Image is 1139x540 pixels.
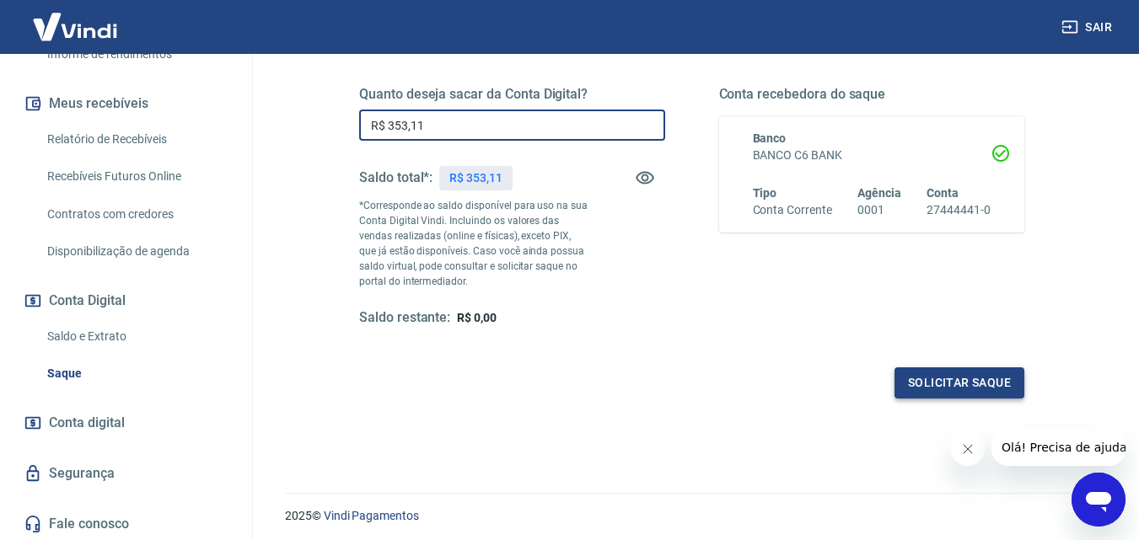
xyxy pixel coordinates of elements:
[10,12,142,25] span: Olá! Precisa de ajuda?
[20,1,130,52] img: Vindi
[753,147,991,164] h6: BANCO C6 BANK
[20,455,232,492] a: Segurança
[449,169,502,187] p: R$ 353,11
[40,197,232,232] a: Contratos com credores
[40,319,232,354] a: Saldo e Extrato
[927,201,991,219] h6: 27444441-0
[324,509,419,522] a: Vindi Pagamentos
[359,86,665,103] h5: Quanto deseja sacar da Conta Digital?
[719,86,1025,103] h5: Conta recebedora do saque
[1072,473,1126,527] iframe: Botão para abrir a janela de mensagens
[857,186,901,200] span: Agência
[40,356,232,391] a: Saque
[20,282,232,319] button: Conta Digital
[857,201,901,219] h6: 0001
[40,234,232,269] a: Disponibilização de agenda
[20,85,232,122] button: Meus recebíveis
[951,432,985,466] iframe: Fechar mensagem
[40,159,232,194] a: Recebíveis Futuros Online
[285,507,1099,525] p: 2025 ©
[20,404,232,441] a: Conta digital
[1058,12,1119,43] button: Sair
[359,169,432,186] h5: Saldo total*:
[753,131,787,145] span: Banco
[457,311,497,324] span: R$ 0,00
[753,186,777,200] span: Tipo
[40,37,232,72] a: Informe de rendimentos
[359,309,450,327] h5: Saldo restante:
[895,367,1024,398] button: Solicitar saque
[40,122,232,157] a: Relatório de Recebíveis
[991,429,1126,466] iframe: Mensagem da empresa
[359,198,588,289] p: *Corresponde ao saldo disponível para uso na sua Conta Digital Vindi. Incluindo os valores das ve...
[49,411,125,435] span: Conta digital
[927,186,959,200] span: Conta
[753,201,832,219] h6: Conta Corrente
